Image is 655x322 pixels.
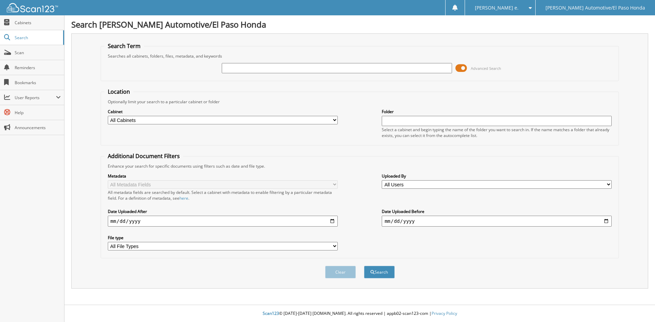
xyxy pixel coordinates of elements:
[263,310,279,316] span: Scan123
[545,6,645,10] span: [PERSON_NAME] Automotive/El Paso Honda
[471,66,501,71] span: Advanced Search
[15,20,61,26] span: Cabinets
[108,209,338,214] label: Date Uploaded After
[15,65,61,71] span: Reminders
[64,305,655,322] div: © [DATE]-[DATE] [DOMAIN_NAME]. All rights reserved | appb02-scan123-com |
[432,310,457,316] a: Privacy Policy
[382,109,612,114] label: Folder
[15,95,56,101] span: User Reports
[382,209,612,214] label: Date Uploaded Before
[15,35,60,41] span: Search
[104,53,615,59] div: Searches all cabinets, folders, files, metadata, and keywords
[108,173,338,179] label: Metadata
[325,266,356,278] button: Clear
[15,50,61,56] span: Scan
[179,195,188,201] a: here
[104,88,133,95] legend: Location
[382,173,612,179] label: Uploaded By
[108,216,338,227] input: start
[104,99,615,105] div: Optionally limit your search to a particular cabinet or folder
[104,163,615,169] div: Enhance your search for specific documents using filters such as date and file type.
[15,110,61,116] span: Help
[104,42,144,50] legend: Search Term
[108,235,338,241] label: File type
[108,109,338,114] label: Cabinet
[15,80,61,86] span: Bookmarks
[364,266,395,278] button: Search
[7,3,58,12] img: scan123-logo-white.svg
[15,125,61,131] span: Announcements
[71,19,648,30] h1: Search [PERSON_NAME] Automotive/El Paso Honda
[382,216,612,227] input: end
[475,6,519,10] span: [PERSON_NAME] e.
[382,127,612,138] div: Select a cabinet and begin typing the name of the folder you want to search in. If the name match...
[104,152,183,160] legend: Additional Document Filters
[108,189,338,201] div: All metadata fields are searched by default. Select a cabinet with metadata to enable filtering b...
